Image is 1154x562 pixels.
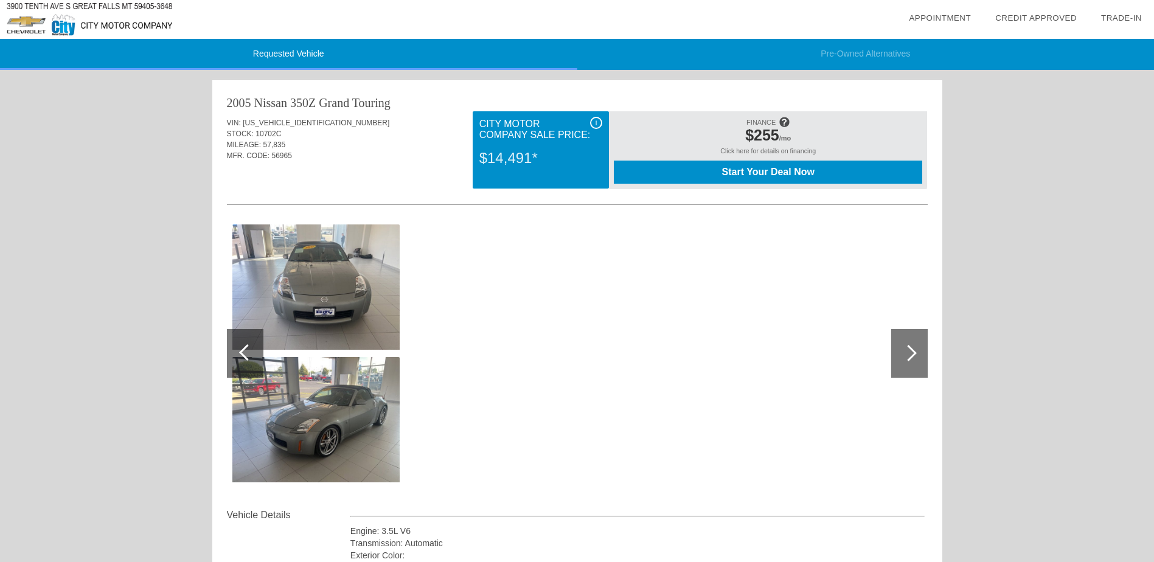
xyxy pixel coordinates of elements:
div: Vehicle Details [227,508,350,522]
span: [US_VEHICLE_IDENTIFICATION_NUMBER] [243,119,389,127]
div: Click here for details on financing [614,147,922,161]
div: /mo [620,127,916,147]
span: VIN: [227,119,241,127]
span: MILEAGE: [227,140,262,149]
span: MFR. CODE: [227,151,270,160]
div: Engine: 3.5L V6 [350,525,925,537]
div: Transmission: Automatic [350,537,925,549]
a: Credit Approved [995,13,1077,23]
div: $14,491* [479,142,602,174]
img: 2.jpg [232,224,400,350]
span: i [596,119,597,127]
a: Appointment [909,13,971,23]
div: Exterior Color: [350,549,925,561]
div: City Motor Company Sale Price: [479,117,602,142]
span: Start Your Deal Now [629,167,907,178]
span: 10702C [255,130,281,138]
span: 56965 [272,151,292,160]
a: Trade-In [1101,13,1142,23]
span: FINANCE [746,119,776,126]
div: Quoted on [DATE] 4:28:12 PM [227,168,928,188]
div: Grand Touring [319,94,391,111]
img: 3.jpg [232,357,400,482]
span: $255 [745,127,779,144]
span: 57,835 [263,140,286,149]
span: STOCK: [227,130,254,138]
div: 2005 Nissan 350Z [227,94,316,111]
